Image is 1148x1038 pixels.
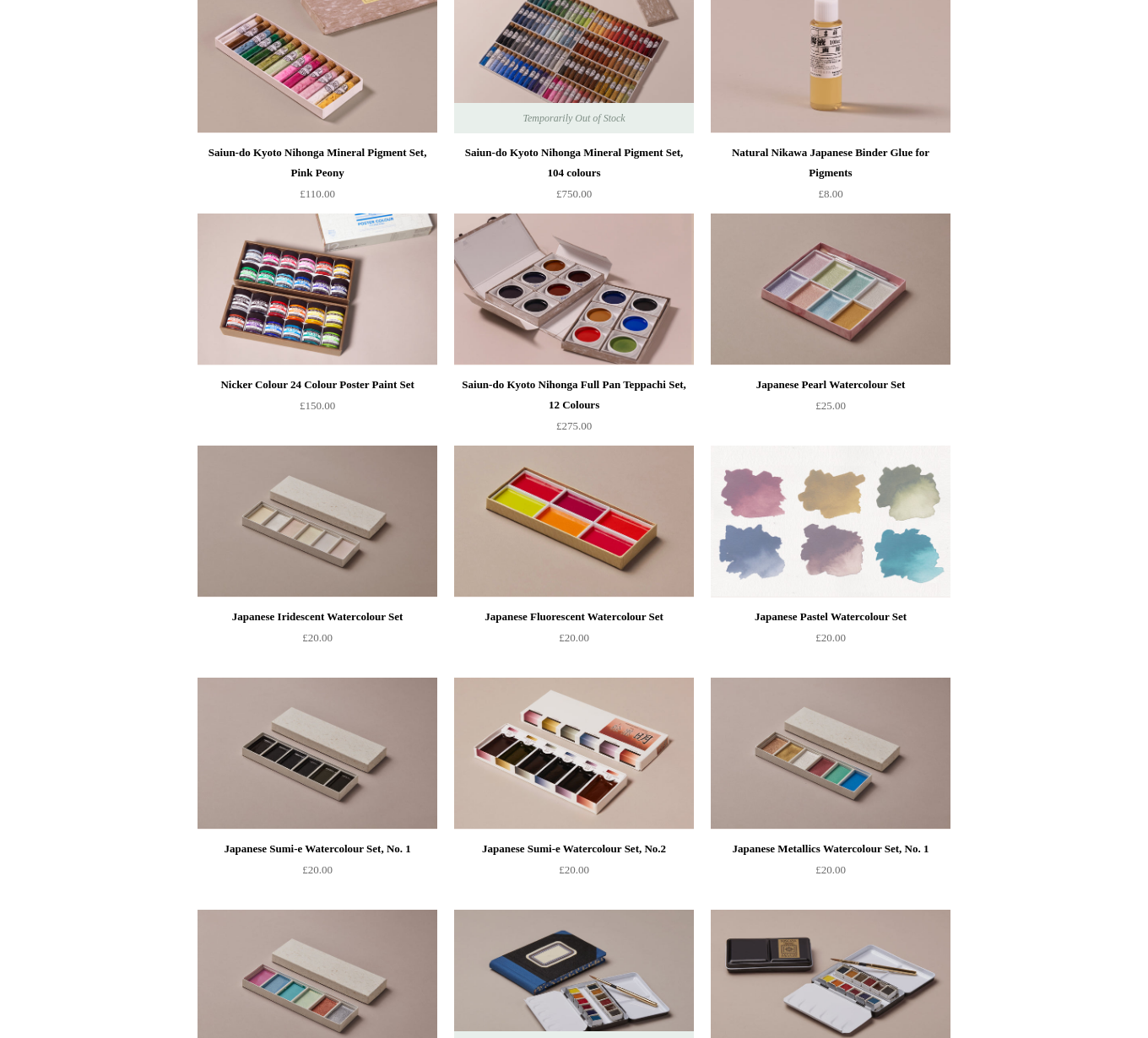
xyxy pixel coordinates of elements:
img: Japanese Sumi-e Watercolour Set, No. 1 [198,678,437,830]
div: Saiun-do Kyoto Nihonga Full Pan Teppachi Set, 12 Colours [458,375,690,415]
div: Saiun-do Kyoto Nihonga Mineral Pigment Set, Pink Peony [202,143,433,183]
a: Japanese Fluorescent Watercolour Set Japanese Fluorescent Watercolour Set [454,446,694,597]
img: Japanese Fluorescent Watercolour Set [454,446,694,597]
a: Japanese Iridescent Watercolour Set Japanese Iridescent Watercolour Set [198,446,437,597]
span: £20.00 [559,631,589,644]
a: Japanese Sumi-e Watercolour Set, No.2 £20.00 [454,839,694,908]
a: Saiun-do Kyoto Nihonga Full Pan Teppachi Set, 12 Colours Saiun-do Kyoto Nihonga Full Pan Teppachi... [454,214,694,365]
span: £8.00 [818,187,842,200]
img: Japanese Pastel Watercolour Set [711,446,950,597]
div: Japanese Sumi-e Watercolour Set, No. 1 [202,839,433,859]
div: Japanese Fluorescent Watercolour Set [458,607,690,627]
img: Japanese Pearl Watercolour Set [711,214,950,365]
span: £20.00 [302,863,333,876]
a: Japanese Pearl Watercolour Set Japanese Pearl Watercolour Set [711,214,950,365]
span: £275.00 [556,419,592,432]
div: Nicker Colour 24 Colour Poster Paint Set [202,375,433,395]
div: Natural Nikawa Japanese Binder Glue for Pigments [715,143,946,183]
a: Japanese Metallics Watercolour Set, No. 1 Japanese Metallics Watercolour Set, No. 1 [711,678,950,830]
a: Japanese Pastel Watercolour Set £20.00 [711,607,950,676]
span: £20.00 [815,631,846,644]
div: Japanese Metallics Watercolour Set, No. 1 [715,839,946,859]
a: Japanese Iridescent Watercolour Set £20.00 [198,607,437,676]
span: Temporarily Out of Stock [506,103,642,133]
a: Natural Nikawa Japanese Binder Glue for Pigments £8.00 [711,143,950,212]
div: Saiun-do Kyoto Nihonga Mineral Pigment Set, 104 colours [458,143,690,183]
a: Japanese Sumi-e Watercolour Set, No. 1 £20.00 [198,839,437,908]
a: Japanese Sumi-e Watercolour Set, No. 1 Japanese Sumi-e Watercolour Set, No. 1 [198,678,437,830]
div: Japanese Pastel Watercolour Set [715,607,946,627]
img: Japanese Sumi-e Watercolour Set, No.2 [454,678,694,830]
span: £750.00 [556,187,592,200]
a: Japanese Pearl Watercolour Set £25.00 [711,375,950,444]
span: £20.00 [302,631,333,644]
a: Japanese Sumi-e Watercolour Set, No.2 Japanese Sumi-e Watercolour Set, No.2 [454,678,694,830]
div: Japanese Sumi-e Watercolour Set, No.2 [458,839,690,859]
span: £25.00 [815,399,846,412]
img: Japanese Iridescent Watercolour Set [198,446,437,597]
span: £110.00 [300,187,335,200]
div: Japanese Iridescent Watercolour Set [202,607,433,627]
a: Nicker Colour 24 Colour Poster Paint Set Nicker Colour 24 Colour Poster Paint Set [198,214,437,365]
a: Nicker Colour 24 Colour Poster Paint Set £150.00 [198,375,437,444]
img: Japanese Metallics Watercolour Set, No. 1 [711,678,950,830]
a: Saiun-do Kyoto Nihonga Full Pan Teppachi Set, 12 Colours £275.00 [454,375,694,444]
a: Saiun-do Kyoto Nihonga Mineral Pigment Set, Pink Peony £110.00 [198,143,437,212]
a: Japanese Fluorescent Watercolour Set £20.00 [454,607,694,676]
span: £20.00 [559,863,589,876]
div: Japanese Pearl Watercolour Set [715,375,946,395]
span: £150.00 [300,399,335,412]
a: Japanese Metallics Watercolour Set, No. 1 £20.00 [711,839,950,908]
a: Saiun-do Kyoto Nihonga Mineral Pigment Set, 104 colours £750.00 [454,143,694,212]
img: Nicker Colour 24 Colour Poster Paint Set [198,214,437,365]
img: Saiun-do Kyoto Nihonga Full Pan Teppachi Set, 12 Colours [454,214,694,365]
span: £20.00 [815,863,846,876]
a: Japanese Pastel Watercolour Set Japanese Pastel Watercolour Set [711,446,950,597]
